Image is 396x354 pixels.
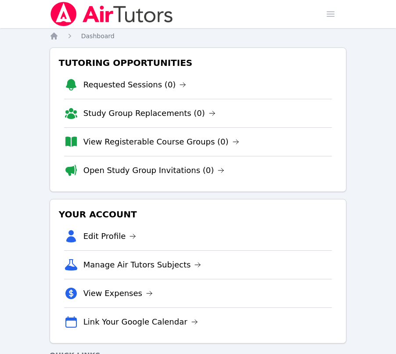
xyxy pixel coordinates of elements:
[81,32,115,40] a: Dashboard
[83,79,187,91] a: Requested Sessions (0)
[81,33,115,40] span: Dashboard
[83,136,239,148] a: View Registerable Course Groups (0)
[83,164,225,177] a: Open Study Group Invitations (0)
[83,230,137,242] a: Edit Profile
[57,206,339,222] h3: Your Account
[50,2,174,26] img: Air Tutors
[50,32,347,40] nav: Breadcrumb
[83,287,153,300] a: View Expenses
[83,259,202,271] a: Manage Air Tutors Subjects
[83,316,198,328] a: Link Your Google Calendar
[57,55,339,71] h3: Tutoring Opportunities
[83,107,216,119] a: Study Group Replacements (0)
